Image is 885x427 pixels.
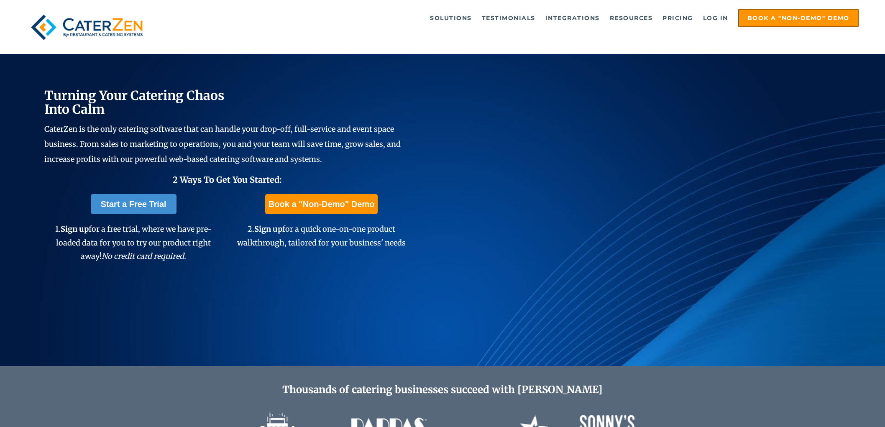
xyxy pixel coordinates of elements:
a: Pricing [658,10,697,26]
span: 2 Ways To Get You Started: [173,174,282,185]
a: Integrations [541,10,604,26]
a: Resources [606,10,657,26]
a: Solutions [426,10,476,26]
span: CaterZen is the only catering software that can handle your drop-off, full-service and event spac... [44,124,401,164]
span: Sign up [61,224,89,234]
a: Book a "Non-Demo" Demo [738,9,859,27]
em: No credit card required. [102,251,186,261]
span: Turning Your Catering Chaos Into Calm [44,87,225,117]
img: caterzen [26,9,147,46]
a: Testimonials [478,10,540,26]
div: Navigation Menu [169,9,858,27]
span: Sign up [254,224,282,234]
a: Start a Free Trial [91,194,176,214]
a: Log in [699,10,732,26]
h2: Thousands of catering businesses succeed with [PERSON_NAME] [89,384,797,396]
iframe: Help widget launcher [811,394,876,418]
a: Book a "Non-Demo" Demo [265,194,378,214]
span: 1. for a free trial, where we have pre-loaded data for you to try our product right away! [55,224,212,261]
span: 2. for a quick one-on-one product walkthrough, tailored for your business' needs [237,224,406,247]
